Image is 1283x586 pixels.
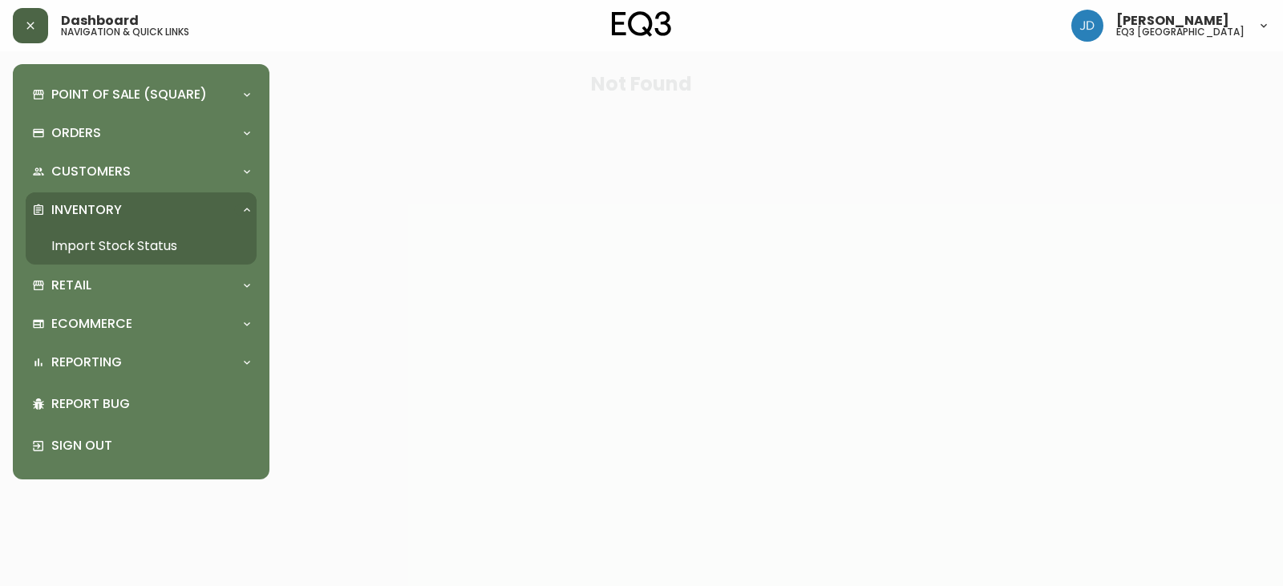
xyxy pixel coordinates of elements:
[51,437,250,455] p: Sign Out
[26,425,257,467] div: Sign Out
[51,124,101,142] p: Orders
[1071,10,1103,42] img: 7c567ac048721f22e158fd313f7f0981
[51,315,132,333] p: Ecommerce
[51,86,207,103] p: Point of Sale (Square)
[26,154,257,189] div: Customers
[51,201,122,219] p: Inventory
[612,11,671,37] img: logo
[51,395,250,413] p: Report Bug
[26,306,257,341] div: Ecommerce
[1116,27,1245,37] h5: eq3 [GEOGRAPHIC_DATA]
[51,354,122,371] p: Reporting
[26,345,257,380] div: Reporting
[51,277,91,294] p: Retail
[26,383,257,425] div: Report Bug
[1116,14,1229,27] span: [PERSON_NAME]
[26,268,257,303] div: Retail
[61,27,189,37] h5: navigation & quick links
[61,14,139,27] span: Dashboard
[26,115,257,151] div: Orders
[51,163,131,180] p: Customers
[26,192,257,228] div: Inventory
[26,228,257,265] a: Import Stock Status
[26,77,257,112] div: Point of Sale (Square)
